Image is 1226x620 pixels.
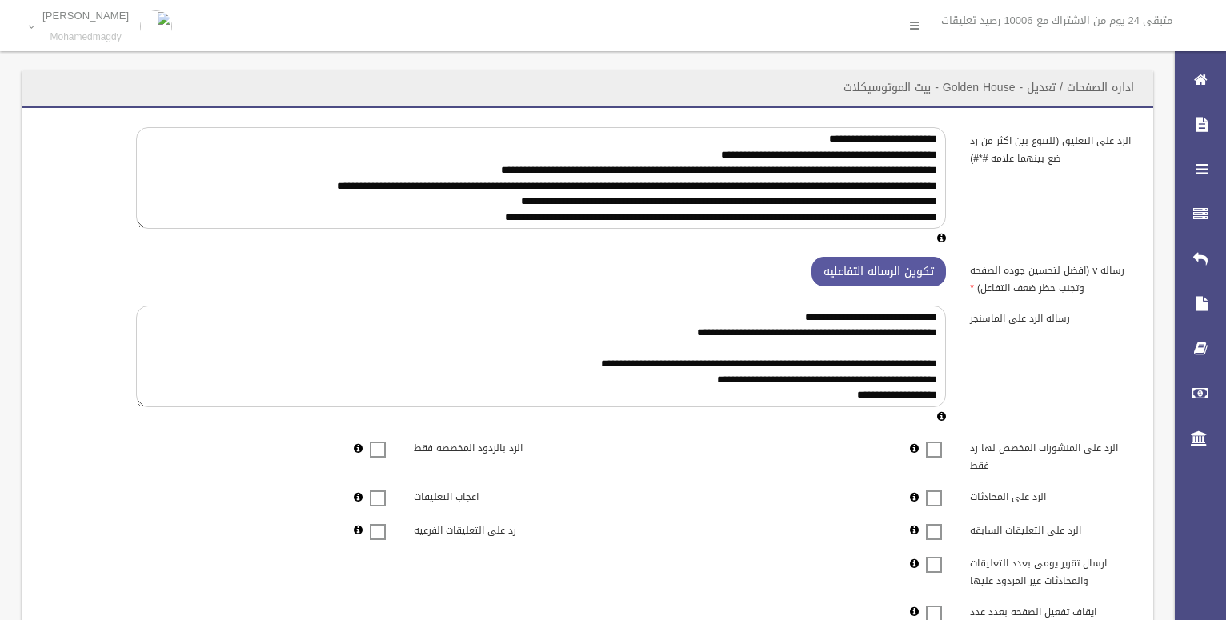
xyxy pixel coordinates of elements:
label: الرد على التعليقات السابقه [958,517,1144,539]
small: Mohamedmagdy [42,31,129,43]
label: الرد على المنشورات المخصص لها رد فقط [958,435,1144,475]
button: تكوين الرساله التفاعليه [811,257,946,286]
label: الرد بالردود المخصصه فقط [402,435,587,458]
label: ارسال تقرير يومى بعدد التعليقات والمحادثات غير المردود عليها [958,550,1144,590]
header: اداره الصفحات / تعديل - Golden House - بيت الموتوسيكلات [824,72,1153,103]
label: اعجاب التعليقات [402,484,587,506]
label: الرد على المحادثات [958,484,1144,506]
label: رساله v (افضل لتحسين جوده الصفحه وتجنب حظر ضعف التفاعل) [958,257,1144,297]
p: [PERSON_NAME] [42,10,129,22]
label: الرد على التعليق (للتنوع بين اكثر من رد ضع بينهما علامه #*#) [958,127,1144,167]
label: رساله الرد على الماسنجر [958,306,1144,328]
label: رد على التعليقات الفرعيه [402,517,587,539]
